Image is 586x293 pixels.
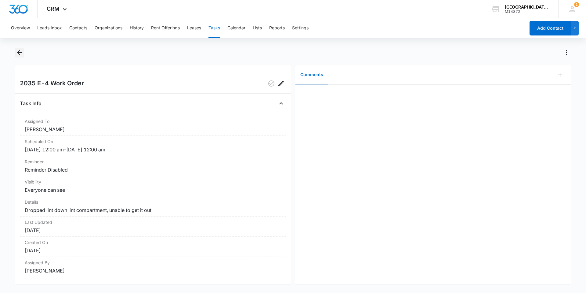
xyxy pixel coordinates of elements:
[555,70,565,80] button: Add Comment
[20,237,286,257] div: Created On[DATE]
[130,18,144,38] button: History
[20,79,84,88] h2: 2035 E-4 Work Order
[11,18,30,38] button: Overview
[25,199,281,205] dt: Details
[25,138,281,145] dt: Scheduled On
[25,206,281,214] dd: Dropped lint down lint compartment, unable to get it out
[253,18,262,38] button: Lists
[20,176,286,196] div: VisibilityEveryone can see
[530,21,571,35] button: Add Contact
[187,18,201,38] button: Leases
[25,219,281,225] dt: Last Updated
[20,100,42,107] h4: Task Info
[20,217,286,237] div: Last Updated[DATE]
[505,9,549,14] div: account id
[37,18,62,38] button: Leads Inbox
[20,196,286,217] div: DetailsDropped lint down lint compartment, unable to get it out
[227,18,245,38] button: Calendar
[269,18,285,38] button: Reports
[25,186,281,194] dd: Everyone can see
[25,179,281,185] dt: Visibility
[95,18,122,38] button: Organizations
[20,257,286,277] div: Assigned By[PERSON_NAME]
[276,98,286,108] button: Close
[20,156,286,176] div: ReminderReminder Disabled
[47,6,60,12] span: CRM
[25,259,281,266] dt: Assigned By
[15,48,24,57] button: Back
[25,166,281,173] dd: Reminder Disabled
[20,116,286,136] div: Assigned To[PERSON_NAME]
[25,158,281,165] dt: Reminder
[562,48,571,57] button: Actions
[25,146,281,153] dd: [DATE] 12:00 am – [DATE] 12:00 am
[292,18,309,38] button: Settings
[25,247,281,254] dd: [DATE]
[276,79,286,88] button: Edit
[574,2,579,7] span: 1
[208,18,220,38] button: Tasks
[151,18,180,38] button: Rent Offerings
[25,126,281,133] dd: [PERSON_NAME]
[69,18,87,38] button: Contacts
[505,5,549,9] div: account name
[20,136,286,156] div: Scheduled On[DATE] 12:00 am–[DATE] 12:00 am
[25,118,281,124] dt: Assigned To
[25,239,281,246] dt: Created On
[574,2,579,7] div: notifications count
[295,65,328,84] button: Comments
[25,267,281,274] dd: [PERSON_NAME]
[25,227,281,234] dd: [DATE]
